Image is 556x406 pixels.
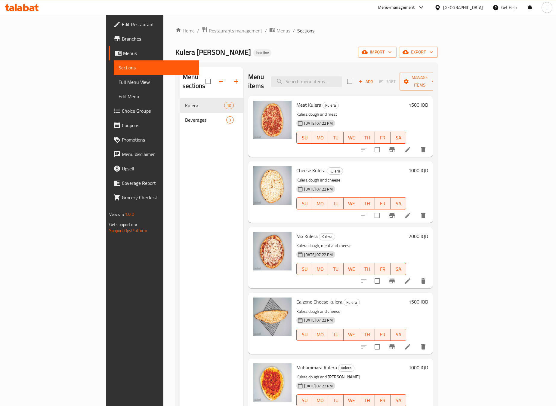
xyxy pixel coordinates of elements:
button: WE [344,197,359,209]
a: Edit menu item [404,277,411,285]
span: export [404,48,433,56]
span: MO [315,199,326,208]
span: Kulera [323,102,338,109]
span: Coverage Report [122,179,194,187]
button: SA [391,329,406,341]
span: Select to update [371,209,384,222]
button: Add [356,77,375,86]
button: Branch-specific-item [385,208,399,223]
span: FR [377,396,388,405]
span: Branches [122,35,194,42]
div: Kulera [319,233,335,240]
span: FR [377,133,388,142]
a: Coverage Report [109,176,199,190]
span: FR [377,330,388,339]
span: Select to update [371,275,384,287]
li: / [293,27,295,34]
span: Mix Kulera [296,232,318,241]
span: SA [393,133,404,142]
span: Menu disclaimer [122,151,194,158]
button: FR [375,329,391,341]
span: SU [299,133,310,142]
h2: Menu items [248,72,264,90]
div: Kulera [344,299,360,306]
span: SU [299,396,310,405]
a: Full Menu View [114,75,199,89]
li: / [265,27,267,34]
span: TH [362,396,372,405]
button: import [358,47,397,58]
button: SA [391,197,406,209]
div: items [224,102,234,109]
span: Menus [123,50,194,57]
span: SA [393,396,404,405]
a: Upsell [109,161,199,176]
p: Kulera dough and meat [296,111,406,118]
span: WE [346,199,357,208]
div: Kulera10 [180,98,243,113]
span: l [546,4,547,11]
p: Kulera dough and cheese [296,176,406,184]
nav: breadcrumb [175,27,438,35]
span: WE [346,330,357,339]
button: TU [328,263,344,275]
span: Sections [119,64,194,71]
span: Sort sections [215,74,229,89]
span: Edit Menu [119,93,194,100]
button: delete [416,340,431,354]
button: WE [344,329,359,341]
span: Beverages [185,116,226,124]
span: SA [393,265,404,273]
div: Inactive [253,49,271,56]
span: TU [330,133,341,142]
p: Kulera dough and [PERSON_NAME] [296,373,406,381]
span: [DATE] 07:22 PM [302,186,335,192]
span: Inactive [253,50,271,55]
span: Select to update [371,340,384,353]
button: SU [296,263,312,275]
span: Edit Restaurant [122,21,194,28]
button: TH [359,197,375,209]
span: TU [330,396,341,405]
a: Coupons [109,118,199,133]
span: Meat Kulera [296,100,321,109]
span: TH [362,265,372,273]
div: Kulera [185,102,224,109]
span: MO [315,265,326,273]
span: import [363,48,392,56]
div: Beverages3 [180,113,243,127]
button: delete [416,208,431,223]
button: SA [391,132,406,144]
h6: 1000 IQD [409,363,428,372]
span: Kulera [338,365,354,371]
span: [DATE] 07:22 PM [302,121,335,126]
span: Kulera [319,233,335,240]
button: FR [375,197,391,209]
button: SU [296,329,312,341]
img: Muhammara Kulera [253,363,292,402]
span: 10 [224,103,233,108]
a: Branches [109,32,199,46]
a: Edit menu item [404,146,411,153]
span: TU [330,330,341,339]
span: TU [330,265,341,273]
a: Edit Restaurant [109,17,199,32]
span: Select to update [371,143,384,156]
button: MO [312,329,328,341]
a: Grocery Checklist [109,190,199,205]
span: Full Menu View [119,78,194,86]
a: Support.OpsPlatform [109,227,147,234]
input: search [271,76,342,87]
span: WE [346,133,357,142]
button: MO [312,263,328,275]
button: SU [296,197,312,209]
button: Add section [229,74,243,89]
span: SA [393,330,404,339]
button: TH [359,132,375,144]
button: MO [312,197,328,209]
img: Calzone Cheese kulera [253,298,292,336]
span: Muhammara Kulera [296,363,337,372]
span: Select all sections [202,75,215,88]
button: WE [344,132,359,144]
